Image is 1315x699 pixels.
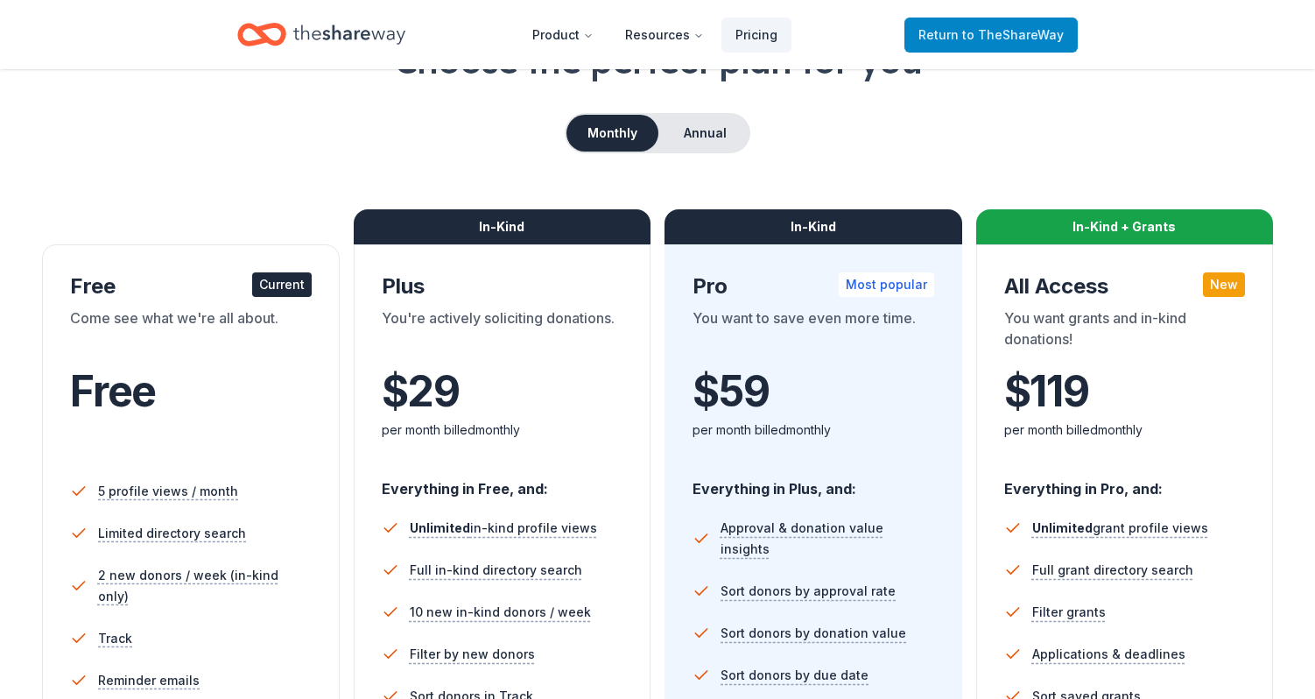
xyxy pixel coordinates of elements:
a: Returnto TheShareWay [904,18,1078,53]
div: You're actively soliciting donations. [382,307,623,357]
span: Full grant directory search [1032,560,1193,581]
span: Limited directory search [98,523,246,544]
span: Applications & deadlines [1032,644,1185,665]
button: Monthly [566,115,658,152]
div: You want grants and in-kind donations! [1004,307,1246,357]
button: Product [518,18,608,53]
span: $ 59 [693,367,769,416]
button: Resources [611,18,718,53]
span: Unlimited [1032,520,1093,535]
div: Most popular [839,272,934,297]
span: Filter by new donors [410,644,535,665]
button: Annual [662,115,749,152]
span: Unlimited [410,520,470,535]
div: Plus [382,272,623,300]
a: Home [237,14,405,55]
span: Sort donors by approval rate [721,581,896,602]
div: Pro [693,272,934,300]
span: $ 29 [382,367,460,416]
span: Filter grants [1032,602,1106,623]
span: Track [98,628,132,649]
span: to TheShareWay [962,27,1064,42]
span: Approval & donation value insights [721,518,934,560]
a: Pricing [721,18,791,53]
div: In-Kind + Grants [976,209,1274,244]
span: Full in-kind directory search [410,560,582,581]
div: Everything in Plus, and: [693,463,934,500]
span: $ 119 [1004,367,1089,416]
span: Sort donors by donation value [721,623,906,644]
span: Sort donors by due date [721,665,868,686]
div: Free [70,272,312,300]
div: per month billed monthly [382,420,623,441]
div: per month billed monthly [1004,420,1246,441]
div: In-Kind [354,209,651,244]
span: grant profile views [1032,520,1208,535]
span: Return [918,25,1064,46]
span: 2 new donors / week (in-kind only) [98,565,312,607]
span: in-kind profile views [410,520,597,535]
div: Everything in Free, and: [382,463,623,500]
div: You want to save even more time. [693,307,934,357]
div: New [1203,272,1245,297]
div: per month billed monthly [693,420,934,441]
span: 10 new in-kind donors / week [410,602,591,623]
div: Current [252,272,312,297]
span: Reminder emails [98,670,200,691]
span: 5 profile views / month [98,481,238,502]
div: Come see what we're all about. [70,307,312,357]
div: In-Kind [665,209,962,244]
nav: Main [518,14,791,55]
div: Everything in Pro, and: [1004,463,1246,500]
div: All Access [1004,272,1246,300]
span: Free [70,365,156,417]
